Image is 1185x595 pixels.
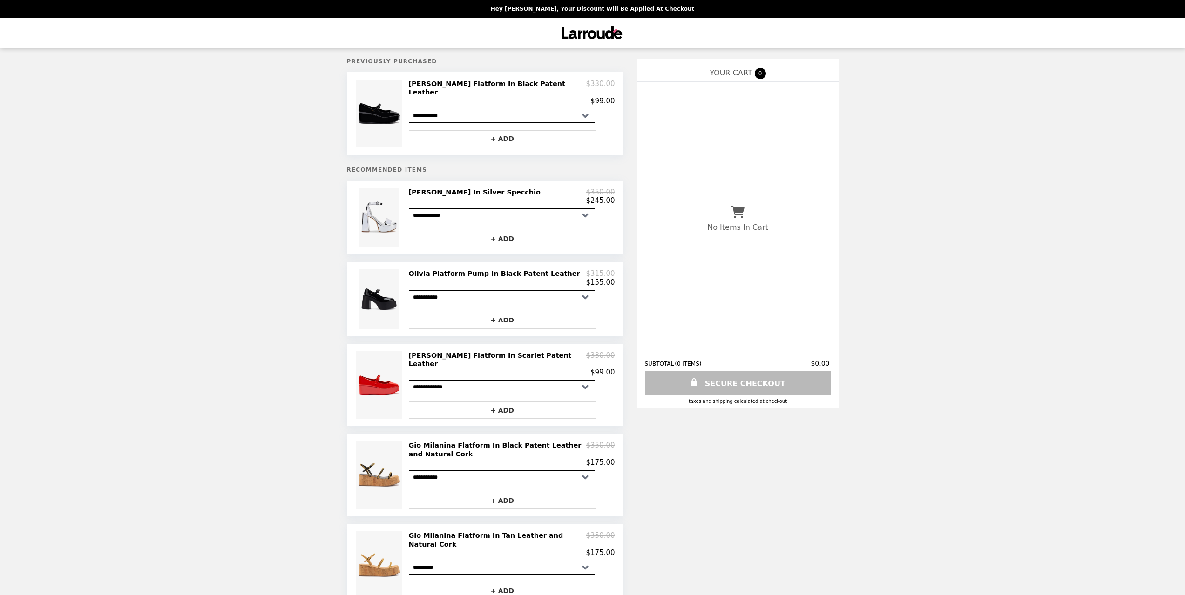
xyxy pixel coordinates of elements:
h2: [PERSON_NAME] Flatform In Black Patent Leather [409,80,586,97]
p: $99.00 [590,368,615,376]
select: Select a product variant [409,208,595,222]
p: $330.00 [586,351,615,368]
img: Brand Logo [559,23,626,42]
select: Select a product variant [409,290,595,304]
button: + ADD [409,230,596,247]
h5: Recommended Items [347,167,623,173]
span: ( 0 ITEMS ) [675,361,701,367]
div: Taxes and Shipping calculated at checkout [645,399,831,404]
p: $350.00 [586,531,615,548]
img: Gio Milanina Flatform In Black Patent Leather and Natural Cork [356,441,404,509]
span: 0 [755,68,766,79]
p: $99.00 [590,97,615,105]
h2: Gio Milanina Flatform In Black Patent Leather and Natural Cork [409,441,586,458]
p: No Items In Cart [707,223,768,232]
img: Dolly Sandal In Silver Specchio [359,188,401,247]
select: Select a product variant [409,380,595,394]
button: + ADD [409,312,596,329]
select: Select a product variant [409,561,595,575]
h2: [PERSON_NAME] In Silver Specchio [409,188,544,196]
h2: Gio Milanina Flatform In Tan Leather and Natural Cork [409,531,586,548]
p: $155.00 [586,278,615,287]
h2: Olivia Platform Pump In Black Patent Leather [409,269,584,278]
h5: Previously Purchased [347,58,623,65]
p: $350.00 [586,441,615,458]
p: $350.00 [586,188,615,196]
select: Select a product variant [409,470,595,484]
button: + ADD [409,401,596,419]
img: Blair Flatform In Scarlet Patent Leather [356,351,404,419]
p: $330.00 [586,80,615,97]
p: $315.00 [586,269,615,278]
button: + ADD [409,130,596,147]
span: YOUR CART [710,68,752,77]
select: Select a product variant [409,109,595,123]
span: $0.00 [811,360,831,367]
p: $175.00 [586,548,615,557]
p: $245.00 [586,196,615,205]
span: SUBTOTAL [645,361,675,367]
h2: [PERSON_NAME] Flatform In Scarlet Patent Leather [409,351,586,368]
p: Hey [PERSON_NAME], your discount will be applied at checkout [491,6,694,12]
img: Blair Flatform In Black Patent Leather [356,80,404,147]
button: + ADD [409,492,596,509]
img: Olivia Platform Pump In Black Patent Leather [359,269,401,328]
p: $175.00 [586,458,615,467]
